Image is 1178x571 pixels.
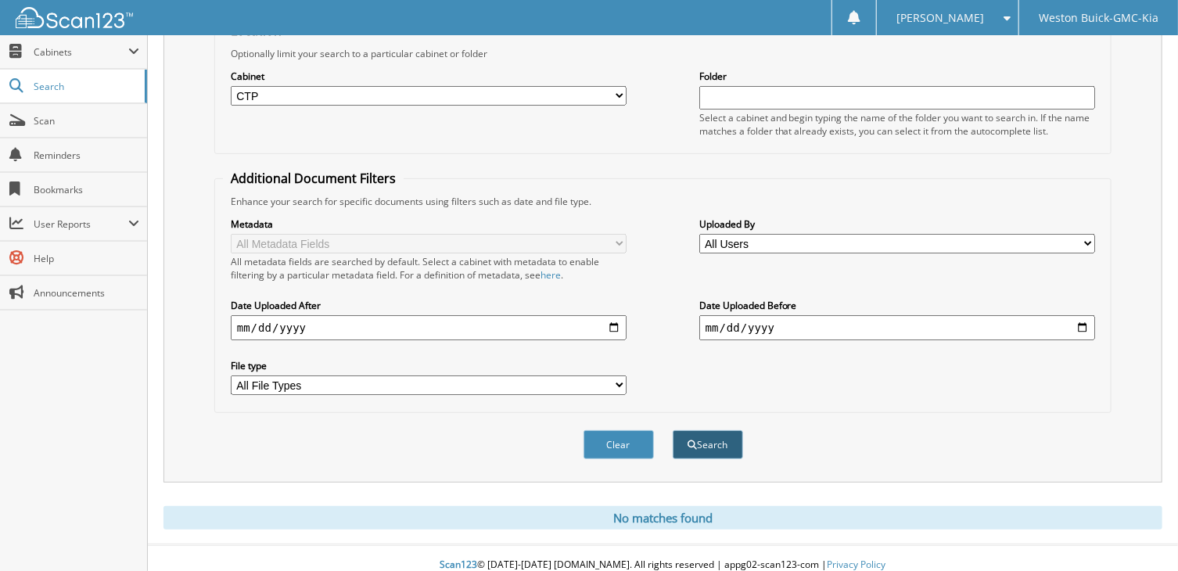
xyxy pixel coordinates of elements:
span: [PERSON_NAME] [896,13,984,23]
span: Weston Buick-GMC-Kia [1039,13,1158,23]
div: No matches found [163,506,1162,530]
span: Cabinets [34,45,128,59]
label: File type [231,359,627,372]
label: Date Uploaded Before [699,299,1095,312]
input: end [699,315,1095,340]
span: Help [34,252,139,265]
div: Optionally limit your search to a particular cabinet or folder [223,47,1103,60]
iframe: Chat Widget [1100,496,1178,571]
span: Reminders [34,149,139,162]
a: Privacy Policy [828,558,886,571]
span: Scan123 [440,558,478,571]
span: Bookmarks [34,183,139,196]
span: User Reports [34,217,128,231]
div: Enhance your search for specific documents using filters such as date and file type. [223,195,1103,208]
label: Date Uploaded After [231,299,627,312]
label: Metadata [231,217,627,231]
img: scan123-logo-white.svg [16,7,133,28]
a: here [541,268,561,282]
div: Select a cabinet and begin typing the name of the folder you want to search in. If the name match... [699,111,1095,138]
input: start [231,315,627,340]
span: Search [34,80,137,93]
label: Uploaded By [699,217,1095,231]
button: Clear [584,430,654,459]
button: Search [673,430,743,459]
label: Cabinet [231,70,627,83]
label: Folder [699,70,1095,83]
div: All metadata fields are searched by default. Select a cabinet with metadata to enable filtering b... [231,255,627,282]
span: Announcements [34,286,139,300]
legend: Additional Document Filters [223,170,404,187]
span: Scan [34,114,139,127]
